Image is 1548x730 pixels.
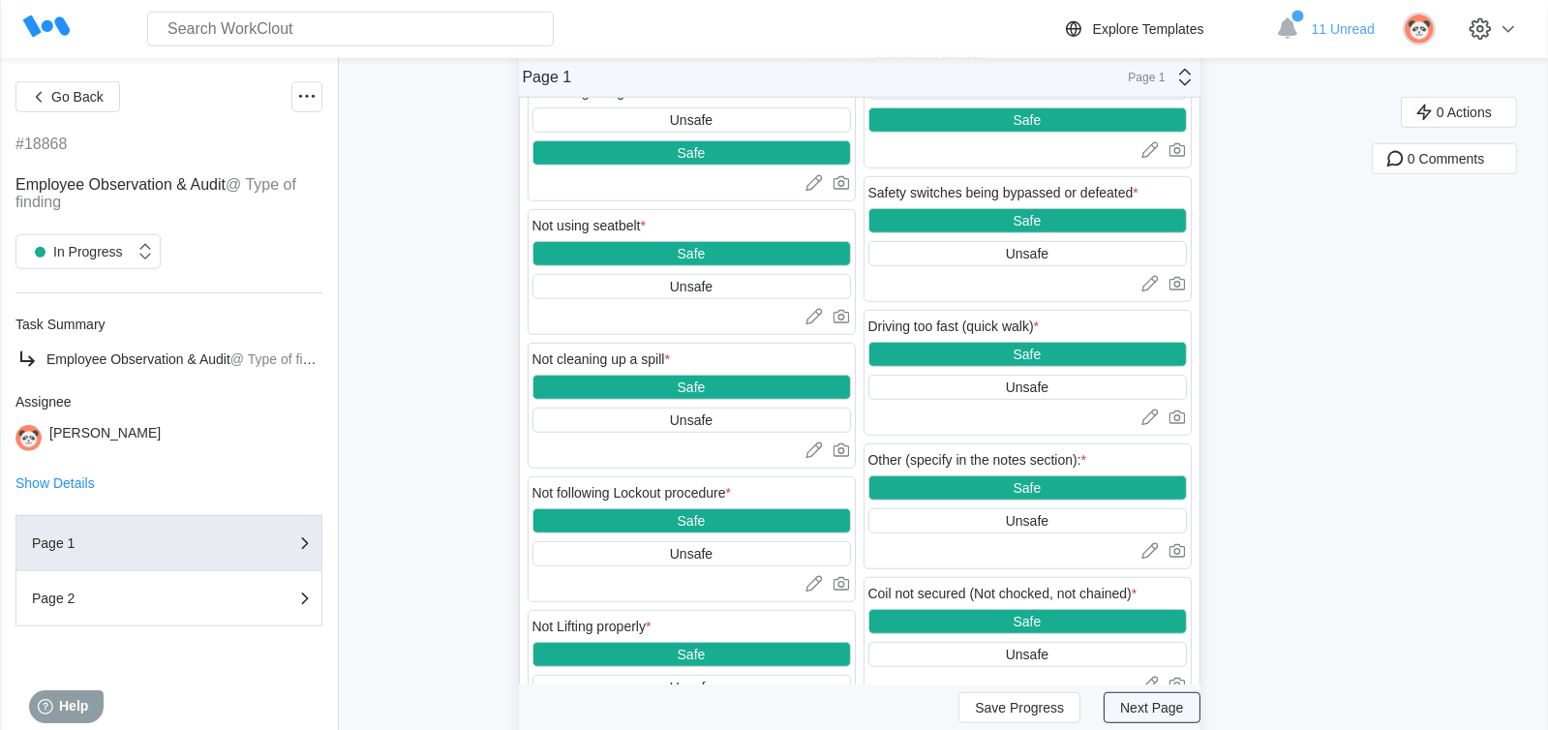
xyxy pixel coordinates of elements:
[678,380,706,395] div: Safe
[147,12,554,46] input: Search WorkClout
[26,238,123,265] div: In Progress
[1062,17,1266,41] a: Explore Templates
[15,425,42,451] img: panda.png
[1006,380,1048,395] div: Unsafe
[1120,700,1183,714] span: Next Page
[532,485,731,501] div: Not following Lockout procedure
[670,546,713,562] div: Unsafe
[1006,647,1048,662] div: Unsafe
[670,279,713,294] div: Unsafe
[1437,106,1492,119] span: 0 Actions
[958,691,1080,722] button: Save Progress
[32,592,226,605] div: Page 2
[1014,213,1042,228] div: Safe
[670,412,713,428] div: Unsafe
[1403,13,1436,46] img: panda.png
[868,185,1138,200] div: Safety switches being bypassed or defeated
[1014,614,1042,629] div: Safe
[678,145,706,161] div: Safe
[1312,21,1375,37] span: 11 Unread
[15,136,67,153] div: #18868
[678,513,706,529] div: Safe
[532,619,652,634] div: Not Lifting properly
[678,246,706,261] div: Safe
[1401,97,1517,128] button: 0 Actions
[32,536,226,550] div: Page 1
[523,69,572,86] div: Page 1
[49,425,161,451] div: [PERSON_NAME]
[532,218,647,233] div: Not using seatbelt
[1006,513,1048,529] div: Unsafe
[15,394,322,410] div: Assignee
[15,476,95,490] button: Show Details
[868,319,1040,334] div: Driving too fast (quick walk)
[15,317,322,332] div: Task Summary
[15,515,322,571] button: Page 1
[670,680,713,695] div: Unsafe
[230,351,336,367] mark: @ Type of finding
[1014,347,1042,362] div: Safe
[1006,246,1048,261] div: Unsafe
[15,348,322,371] a: Employee Observation & Audit@ Type of finding
[1372,143,1517,174] button: 0 Comments
[46,351,230,367] span: Employee Observation & Audit
[678,647,706,662] div: Safe
[15,176,296,210] mark: @ Type of finding
[15,571,322,626] button: Page 2
[975,700,1064,714] span: Save Progress
[1014,112,1042,128] div: Safe
[15,81,120,112] button: Go Back
[532,351,670,367] div: Not cleaning up a spill
[15,176,226,193] span: Employee Observation & Audit
[1093,21,1204,37] div: Explore Templates
[868,452,1087,468] div: Other (specify in the notes section):
[51,90,104,104] span: Go Back
[1104,691,1199,722] button: Next Page
[1117,71,1166,84] div: Page 1
[868,586,1138,601] div: Coil not secured (Not chocked, not chained)
[1014,480,1042,496] div: Safe
[670,112,713,128] div: Unsafe
[1408,152,1484,166] span: 0 Comments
